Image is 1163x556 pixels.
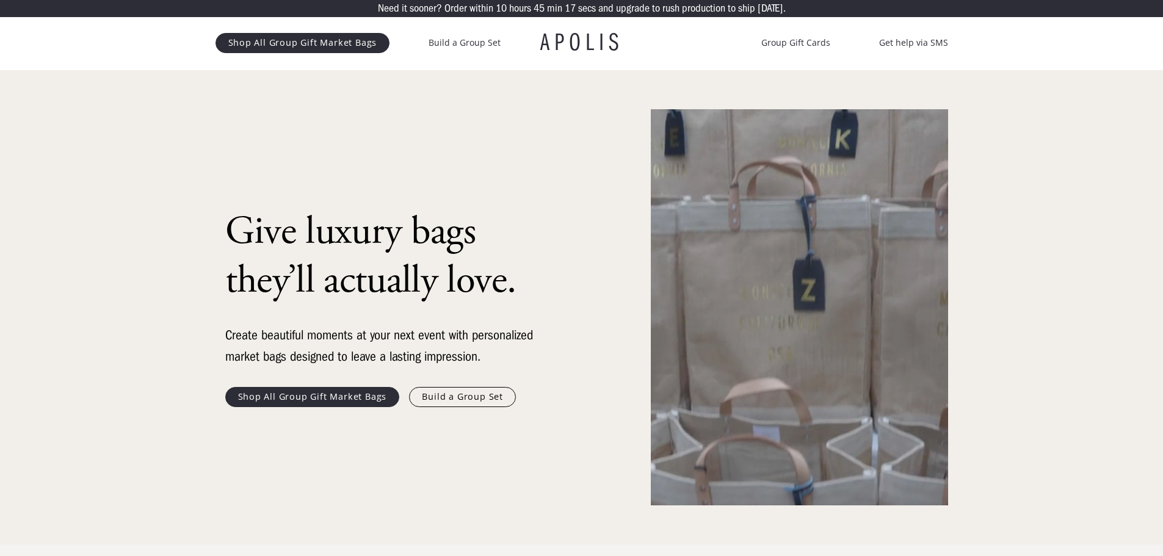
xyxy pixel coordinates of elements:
p: Need it sooner? Order within [378,3,493,14]
p: min [547,3,562,14]
p: 10 [496,3,507,14]
a: Group Gift Cards [761,35,830,50]
p: and upgrade to rush production to ship [DATE]. [598,3,786,14]
p: secs [578,3,596,14]
p: 17 [565,3,576,14]
p: hours [509,3,531,14]
a: Shop All Group Gift Market Bags [216,33,390,52]
a: Build a Group Set [429,35,501,50]
a: Shop All Group Gift Market Bags [225,387,400,406]
p: 45 [534,3,545,14]
div: Create beautiful moments at your next event with personalized market bags designed to leave a las... [225,325,543,367]
a: Get help via SMS [879,35,948,50]
a: Build a Group Set [409,387,516,406]
h1: Give luxury bags they’ll actually love. [225,208,543,305]
a: APOLIS [540,31,623,55]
